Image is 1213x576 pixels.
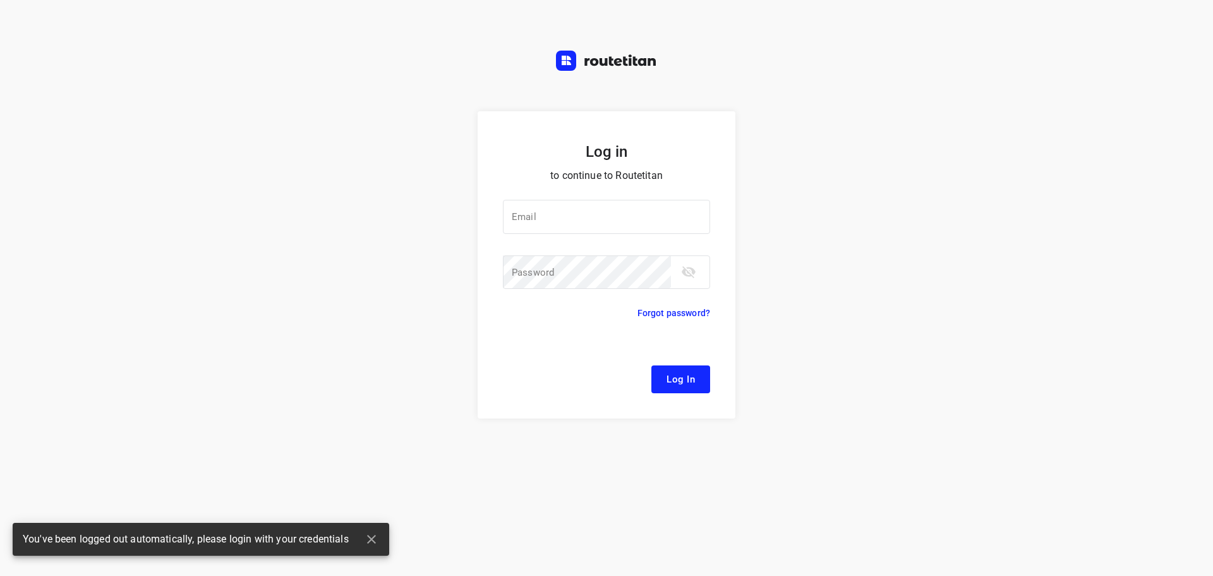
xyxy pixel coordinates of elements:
span: You've been logged out automatically, please login with your credentials [23,532,349,547]
img: Routetitan [556,51,657,71]
p: Forgot password? [637,305,710,321]
p: to continue to Routetitan [503,167,710,185]
h5: Log in [503,142,710,162]
button: Log In [651,365,710,393]
span: Log In [667,371,695,388]
button: toggle password visibility [676,259,701,285]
